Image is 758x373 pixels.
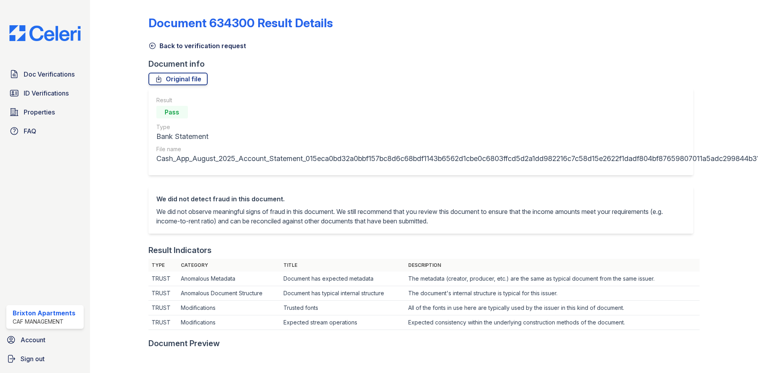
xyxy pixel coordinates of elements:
td: Anomalous Document Structure [178,286,280,301]
span: Account [21,335,45,345]
a: Properties [6,104,84,120]
span: Doc Verifications [24,69,75,79]
a: Document 634300 Result Details [148,16,333,30]
div: Type [156,123,358,131]
a: Account [3,332,87,348]
span: ID Verifications [24,88,69,98]
p: We did not observe meaningful signs of fraud in this document. We still recommend that you review... [156,207,685,226]
span: FAQ [24,126,36,136]
span: Sign out [21,354,45,364]
th: Description [405,259,700,272]
td: The metadata (creator, producer, etc.) are the same as typical document from the same issuer. [405,272,700,286]
div: Bank Statement [156,131,358,142]
div: Document info [148,58,700,69]
div: Pass [156,106,188,118]
a: ID Verifications [6,85,84,101]
td: Document has expected metadata [280,272,405,286]
td: TRUST [148,286,178,301]
span: Properties [24,107,55,117]
td: Expected stream operations [280,315,405,330]
a: Doc Verifications [6,66,84,82]
th: Category [178,259,280,272]
td: Anomalous Metadata [178,272,280,286]
div: Cash_App_August_2025_Account_Statement_015eca0bd32a0bbf157bc8d6c68bdf1143b6562d1cbe0c6803ffcd5d2a... [156,153,358,164]
div: Result Indicators [148,245,212,256]
td: TRUST [148,315,178,330]
div: Brixton Apartments [13,308,75,318]
img: CE_Logo_Blue-a8612792a0a2168367f1c8372b55b34899dd931a85d93a1a3d3e32e68fde9ad4.png [3,25,87,41]
td: Document has typical internal structure [280,286,405,301]
td: TRUST [148,272,178,286]
a: Sign out [3,351,87,367]
td: The document's internal structure is typical for this issuer. [405,286,700,301]
td: Modifications [178,301,280,315]
div: File name [156,145,358,153]
td: TRUST [148,301,178,315]
td: Modifications [178,315,280,330]
div: Document Preview [148,338,220,349]
a: Back to verification request [148,41,246,51]
a: Original file [148,73,208,85]
div: We did not detect fraud in this document. [156,194,685,204]
th: Title [280,259,405,272]
td: Expected consistency within the underlying construction methods of the document. [405,315,700,330]
th: Type [148,259,178,272]
div: CAF Management [13,318,75,326]
td: All of the fonts in use here are typically used by the issuer in this kind of document. [405,301,700,315]
div: Result [156,96,358,104]
td: Trusted fonts [280,301,405,315]
a: FAQ [6,123,84,139]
